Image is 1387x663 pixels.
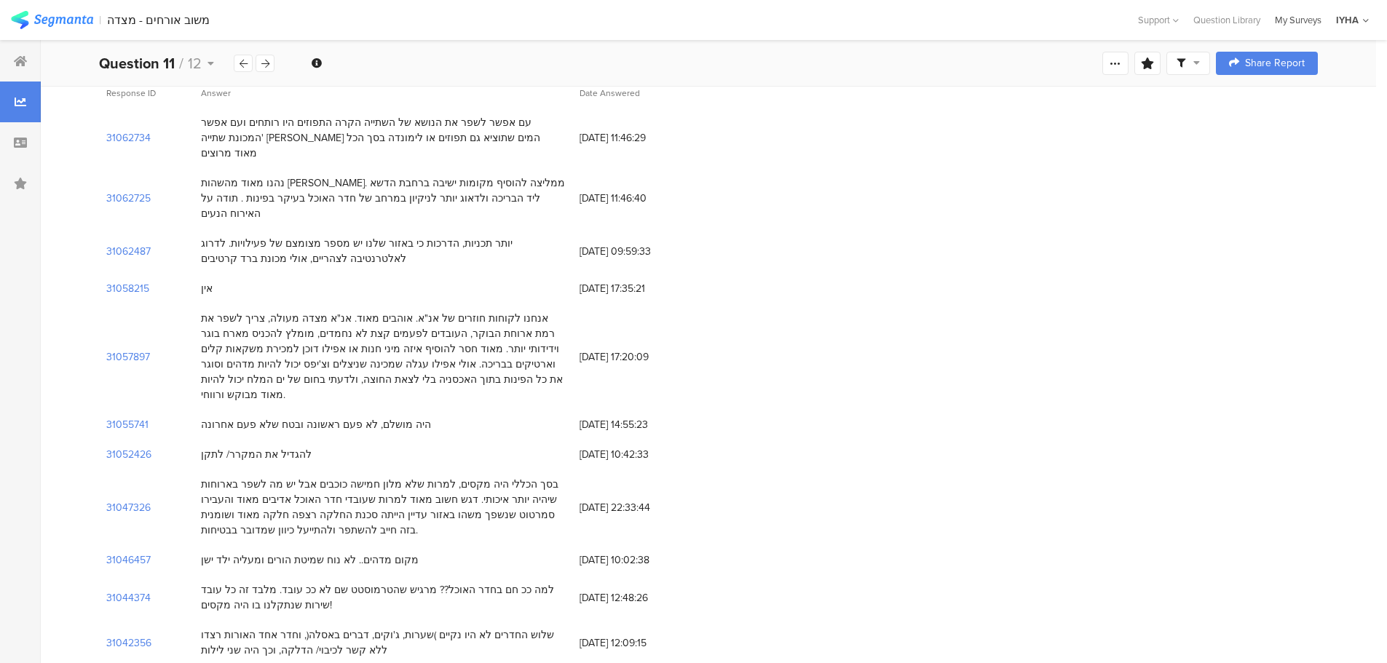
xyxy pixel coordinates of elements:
span: / [179,52,183,74]
section: 31057897 [106,349,150,365]
span: [DATE] 11:46:40 [580,191,696,206]
a: Question Library [1186,13,1268,27]
a: My Surveys [1268,13,1329,27]
div: בסך הכללי היה מקסים, למרות שלא מלון חמישה כוכבים אבל יש מה לשפר בארוחות שיהיה יותר איכותי. דגש חש... [201,477,565,538]
img: segmanta logo [11,11,93,29]
section: 31052426 [106,447,151,462]
span: Share Report [1245,58,1305,68]
span: [DATE] 12:09:15 [580,635,696,651]
span: Date Answered [580,87,640,100]
div: היה מושלם, לא פעם ראשונה ובטח שלא פעם אחרונה [201,417,431,432]
span: [DATE] 14:55:23 [580,417,696,432]
div: אנחנו לקוחות חוזרים של אנ"א. אוהבים מאוד. אנ"א מצדה מעולה, צריך לשפר את רמת ארוחת הבוקר, העובדים ... [201,311,565,402]
span: [DATE] 11:46:29 [580,130,696,146]
span: Response ID [106,87,156,100]
div: IYHA [1336,13,1359,27]
span: [DATE] 17:20:09 [580,349,696,365]
div: משוב אורחים - מצדה [107,13,210,27]
div: נהנו מאוד מהשהות [PERSON_NAME]. ממליצה להוסיף מקומות ישיבה ברחבת הדשא ליד הבריכה ולדאוג יותר לניק... [201,175,565,221]
section: 31044374 [106,590,151,606]
section: 31042356 [106,635,151,651]
span: [DATE] 17:35:21 [580,281,696,296]
div: אין [201,281,213,296]
span: [DATE] 12:48:26 [580,590,696,606]
div: מקום מדהים.. לא נוח שמיטת הורים ומעליה ילד ישן [201,552,419,568]
div: עם אפשר לשפר את הנושא של השתייה הקרה התפוזים היו רותחים ועם אפשר 'המכונת שתייה [PERSON_NAME] המים... [201,115,565,161]
span: 12 [188,52,202,74]
div: להגדיל את המקרר/ לתקן [201,447,312,462]
section: 31062487 [106,244,151,259]
section: 31047326 [106,500,151,515]
span: [DATE] 22:33:44 [580,500,696,515]
section: 31046457 [106,552,151,568]
div: | [99,12,101,28]
div: למה ככ חם בחדר האוכל?? מרגיש שהטרמוסטט שם לא ככ עובד. מלבד זה כל עובד שירות שנתקלנו בו היה מקסים! [201,582,565,613]
section: 31062734 [106,130,151,146]
b: Question 11 [99,52,175,74]
span: Answer [201,87,231,100]
span: [DATE] 09:59:33 [580,244,696,259]
span: [DATE] 10:02:38 [580,552,696,568]
section: 31062725 [106,191,151,206]
div: שלוש החדרים לא היו נקיים )שערות, ג'וקים, דברים באסלה(, וחדר אחד האורות רצדו ללא קשר לכיבוי/ הדלקה... [201,627,565,658]
section: 31058215 [106,281,149,296]
span: [DATE] 10:42:33 [580,447,696,462]
div: יותר תכניות, הדרכות כי באזור שלנו יש מספר מצומצם של פעילויות. לדרוג לאלטרנטיבה לצהריים, אולי מכונ... [201,236,565,266]
section: 31055741 [106,417,149,432]
div: Support [1138,9,1179,31]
